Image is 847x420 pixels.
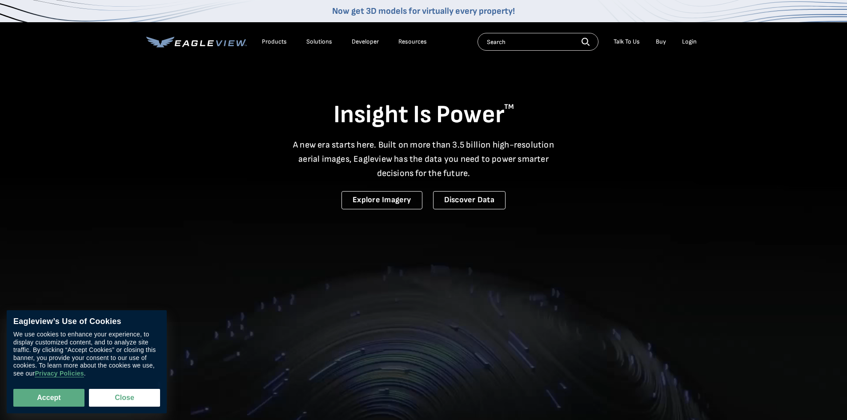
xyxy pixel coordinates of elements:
[13,317,160,327] div: Eagleview’s Use of Cookies
[341,191,422,209] a: Explore Imagery
[478,33,598,51] input: Search
[262,38,287,46] div: Products
[332,6,515,16] a: Now get 3D models for virtually every property!
[614,38,640,46] div: Talk To Us
[306,38,332,46] div: Solutions
[656,38,666,46] a: Buy
[288,138,560,180] p: A new era starts here. Built on more than 3.5 billion high-resolution aerial images, Eagleview ha...
[504,103,514,111] sup: TM
[352,38,379,46] a: Developer
[35,370,84,378] a: Privacy Policies
[398,38,427,46] div: Resources
[433,191,506,209] a: Discover Data
[13,389,84,407] button: Accept
[682,38,697,46] div: Login
[89,389,160,407] button: Close
[146,100,701,131] h1: Insight Is Power
[13,331,160,378] div: We use cookies to enhance your experience, to display customized content, and to analyze site tra...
